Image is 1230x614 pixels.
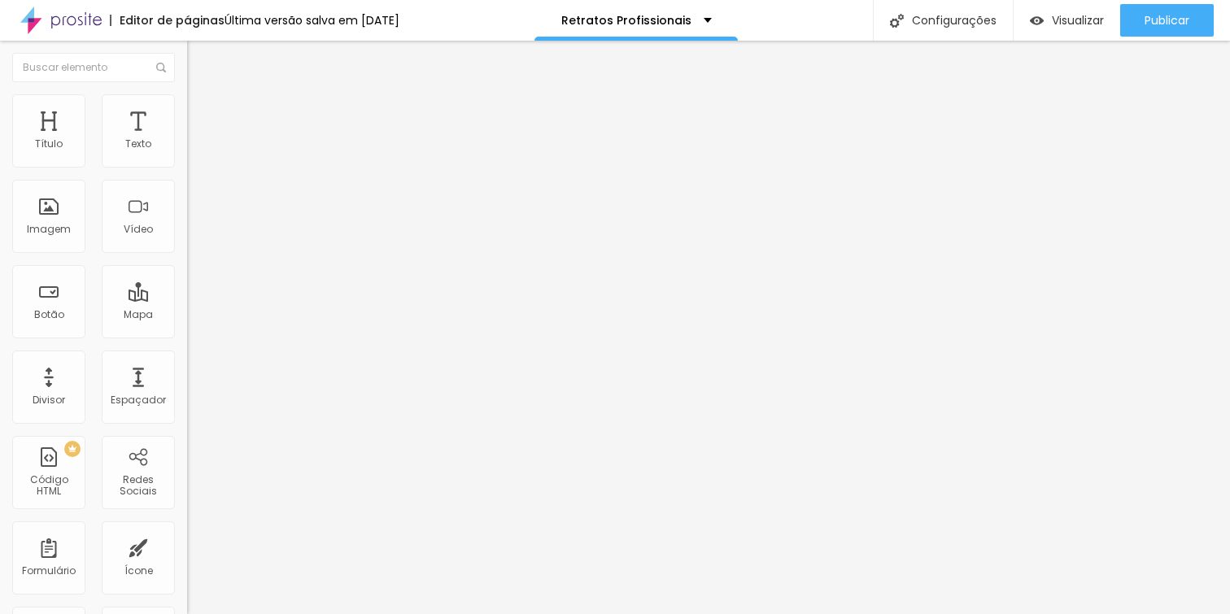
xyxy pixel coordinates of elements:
iframe: Editor [187,41,1230,614]
input: Buscar elemento [12,53,175,82]
button: Publicar [1120,4,1214,37]
span: Publicar [1145,14,1189,27]
img: Icone [156,63,166,72]
div: Redes Sociais [106,474,170,498]
div: Ícone [124,565,153,577]
div: Formulário [22,565,76,577]
div: Divisor [33,394,65,406]
div: Título [35,138,63,150]
span: Visualizar [1052,14,1104,27]
p: Retratos Profissionais [561,15,691,26]
div: Código HTML [16,474,81,498]
div: Vídeo [124,224,153,235]
div: Botão [34,309,64,320]
div: Mapa [124,309,153,320]
div: Editor de páginas [110,15,225,26]
button: Visualizar [1014,4,1120,37]
div: Texto [125,138,151,150]
img: Icone [890,14,904,28]
div: Espaçador [111,394,166,406]
img: view-1.svg [1030,14,1044,28]
div: Última versão salva em [DATE] [225,15,399,26]
div: Imagem [27,224,71,235]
